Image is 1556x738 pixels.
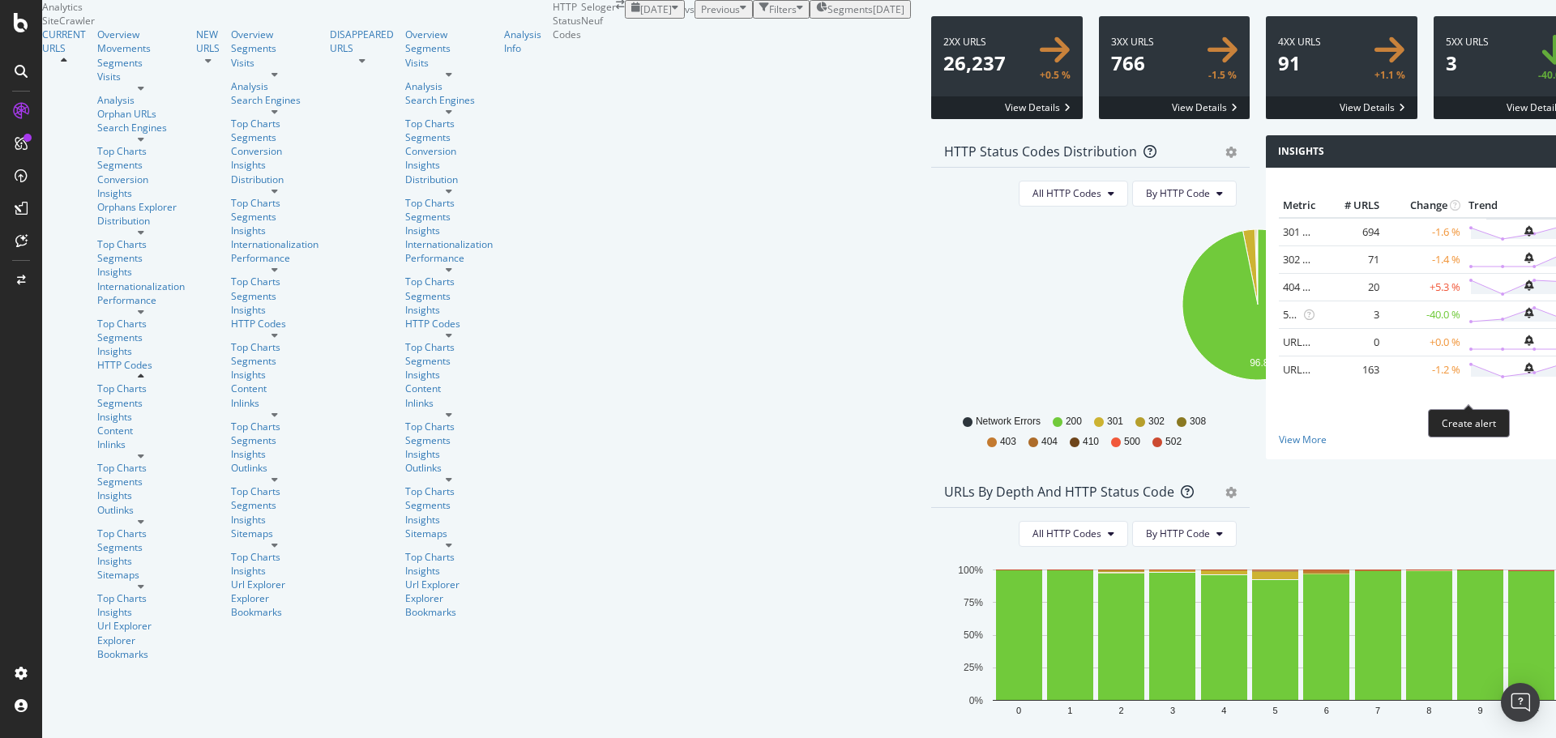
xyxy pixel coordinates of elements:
div: Insights [97,410,185,424]
div: Top Charts [97,461,185,475]
div: Segments [97,396,185,410]
span: 302 [1148,415,1165,429]
a: Explorer Bookmarks [231,591,318,619]
a: 404 URLs [1283,279,1327,294]
span: 410 [1083,435,1099,449]
span: 301 [1107,415,1123,429]
div: bell-plus [1524,363,1533,373]
a: Top Charts [231,340,318,354]
span: 403 [1000,435,1016,449]
div: Visits [405,56,493,70]
a: Insights [97,605,185,619]
div: Orphans Explorer [97,200,185,214]
text: 25% [964,662,983,673]
a: Segments [97,56,185,70]
a: Top Charts [97,317,185,331]
div: Explorer Bookmarks [97,633,185,661]
a: HTTP Codes [97,358,185,372]
a: Insights [231,447,318,461]
a: Internationalization [405,237,493,251]
a: Insights [231,158,318,172]
div: Inlinks [231,396,318,410]
a: Search Engines [231,93,318,107]
a: 301 URLs [1283,224,1327,239]
span: 500 [1124,435,1140,449]
div: Url Explorer [231,578,318,591]
a: Insights [231,224,318,237]
a: Top Charts [405,196,493,210]
div: Segments [97,158,185,172]
a: Top Charts [405,420,493,433]
div: Top Charts [231,420,318,433]
a: Segments [231,498,318,512]
div: Outlinks [405,461,493,475]
a: Top Charts [97,237,185,251]
a: Internationalization [97,279,185,293]
a: 302 URLs [1283,252,1327,267]
th: # URLS [1319,194,1383,218]
a: Insights [405,158,493,172]
a: Visits [97,70,185,83]
a: Insights [405,224,493,237]
a: Conversion [97,173,185,186]
td: -1.2 % [1383,356,1464,383]
a: Url Explorer [97,619,185,633]
div: HTTP Codes [405,317,493,331]
a: Top Charts [405,550,493,564]
a: Performance [405,251,493,265]
a: Top Charts [231,550,318,564]
div: Segments [231,289,318,303]
div: Segments [405,210,493,224]
div: Insights [405,368,493,382]
button: All HTTP Codes [1019,181,1128,207]
a: Top Charts [405,340,493,354]
td: +5.3 % [1383,273,1464,301]
div: Overview [405,28,493,41]
div: Conversion [405,144,493,158]
div: Overview [231,28,318,41]
a: Search Engines [405,93,493,107]
a: Top Charts [97,144,185,158]
div: Segments [405,289,493,303]
a: Explorer Bookmarks [405,591,493,619]
a: Performance [97,293,185,307]
span: Segments [827,2,873,16]
div: bell-plus [1524,308,1533,318]
span: All HTTP Codes [1032,186,1101,200]
div: Segments [231,130,318,144]
div: Overview [97,28,185,41]
div: CURRENT URLS [42,28,86,55]
a: Content [97,424,185,437]
a: Distribution [97,214,185,228]
a: Analysis [231,79,318,93]
div: Internationalization [231,237,318,251]
div: Analysis [97,93,185,107]
a: Top Charts [231,117,318,130]
div: Insights [97,488,185,502]
a: Top Charts [405,117,493,130]
a: DISAPPEARED URLS [330,28,394,55]
div: URLs by Depth and HTTP Status Code [944,484,1174,500]
a: Segments [405,433,493,447]
a: Insights [405,513,493,527]
div: SiteCrawler [42,14,553,28]
a: Sitemaps [405,527,493,540]
a: Sitemaps [97,568,185,582]
div: gear [1225,147,1237,158]
div: Segments [231,210,318,224]
div: Search Engines [97,121,185,134]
